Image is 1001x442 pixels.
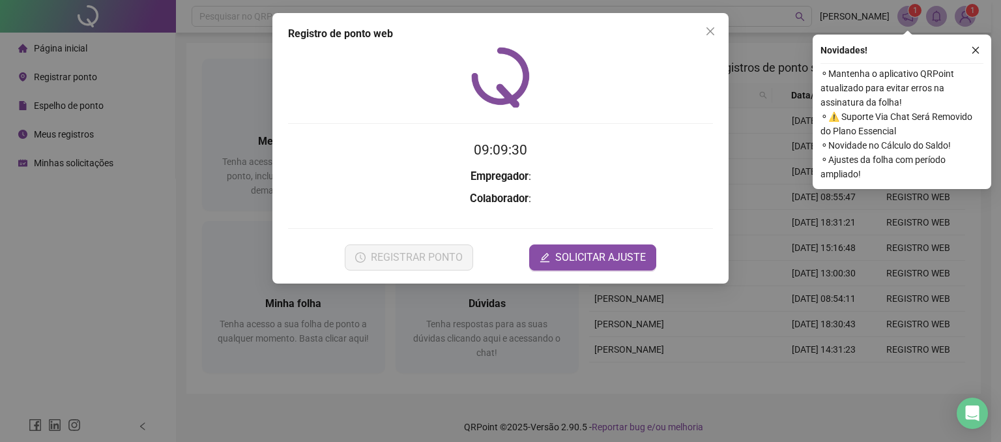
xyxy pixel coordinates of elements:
[540,252,550,263] span: edit
[820,66,983,110] span: ⚬ Mantenha o aplicativo QRPoint atualizado para evitar erros na assinatura da folha!
[471,170,529,183] strong: Empregador
[820,138,983,153] span: ⚬ Novidade no Cálculo do Saldo!
[957,398,988,429] div: Open Intercom Messenger
[820,43,867,57] span: Novidades !
[820,110,983,138] span: ⚬ ⚠️ Suporte Via Chat Será Removido do Plano Essencial
[705,26,716,37] span: close
[288,190,713,207] h3: :
[971,46,980,55] span: close
[555,250,646,265] span: SOLICITAR AJUSTE
[470,192,529,205] strong: Colaborador
[471,47,530,108] img: QRPoint
[474,142,527,158] time: 09:09:30
[345,244,473,271] button: REGISTRAR PONTO
[820,153,983,181] span: ⚬ Ajustes da folha com período ampliado!
[700,21,721,42] button: Close
[288,26,713,42] div: Registro de ponto web
[529,244,656,271] button: editSOLICITAR AJUSTE
[288,168,713,185] h3: :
